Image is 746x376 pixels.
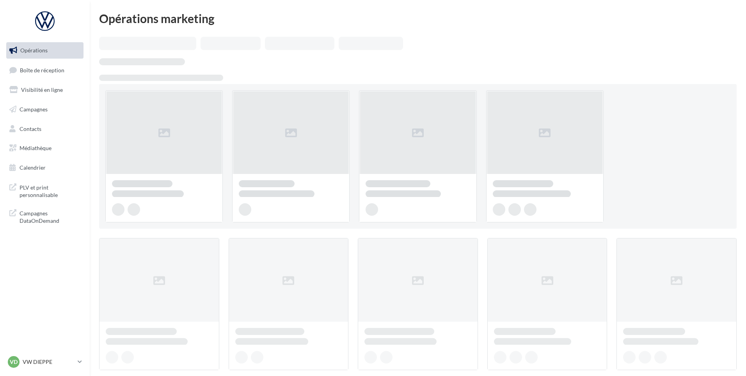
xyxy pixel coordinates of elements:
[5,179,85,202] a: PLV et print personnalisable
[99,13,737,24] div: Opérations marketing
[5,121,85,137] a: Contacts
[5,101,85,118] a: Campagnes
[20,182,80,199] span: PLV et print personnalisable
[5,205,85,228] a: Campagnes DataOnDemand
[5,62,85,79] a: Boîte de réception
[10,358,18,366] span: VD
[20,208,80,225] span: Campagnes DataOnDemand
[5,82,85,98] a: Visibilité en ligne
[21,86,63,93] span: Visibilité en ligne
[5,140,85,156] a: Médiathèque
[6,355,83,369] a: VD VW DIEPPE
[5,159,85,176] a: Calendrier
[20,125,41,132] span: Contacts
[20,164,46,171] span: Calendrier
[5,42,85,59] a: Opérations
[20,145,52,151] span: Médiathèque
[20,47,48,54] span: Opérations
[23,358,75,366] p: VW DIEPPE
[20,66,64,73] span: Boîte de réception
[20,106,48,113] span: Campagnes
